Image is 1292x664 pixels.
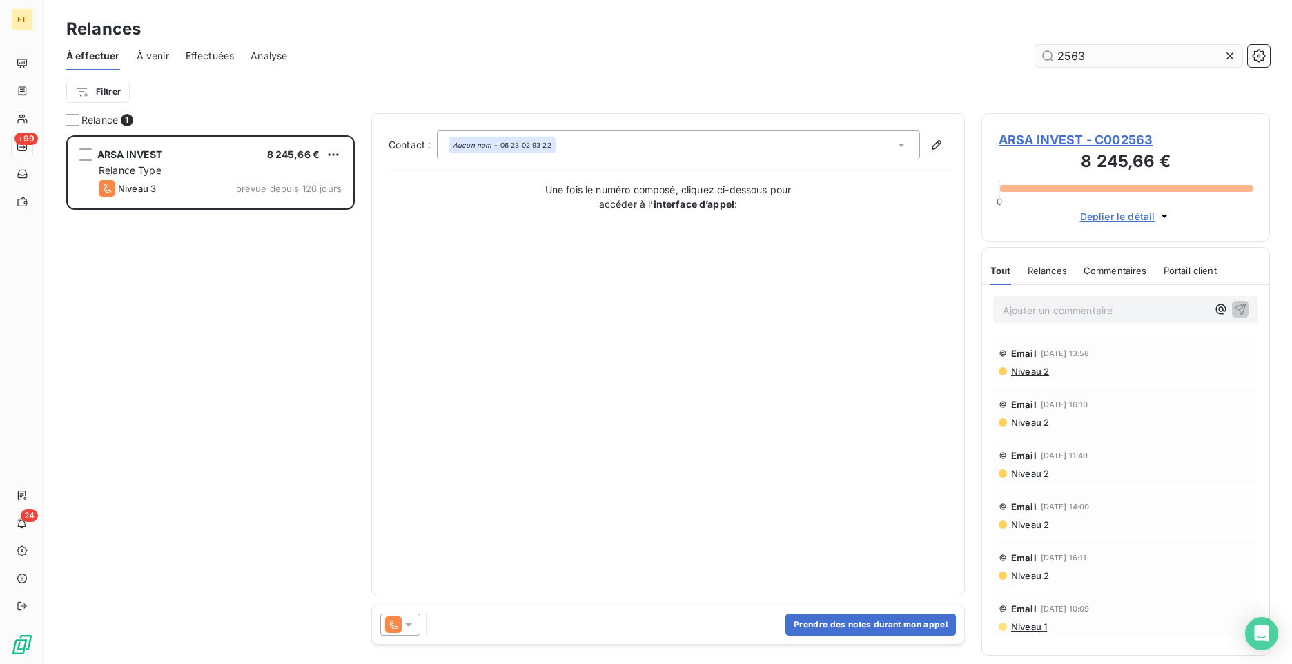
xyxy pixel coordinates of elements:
label: Contact : [389,138,437,152]
span: Tout [990,265,1011,276]
span: 1 [121,114,133,126]
span: Email [1011,501,1037,512]
span: [DATE] 16:11 [1041,554,1087,562]
span: Niveau 2 [1010,417,1049,428]
span: [DATE] 10:09 [1041,605,1090,613]
em: Aucun nom [453,140,491,150]
input: Rechercher [1035,45,1242,67]
span: [DATE] 11:49 [1041,451,1088,460]
div: FT [11,8,33,30]
span: 24 [21,509,38,522]
span: [DATE] 14:00 [1041,502,1090,511]
span: 8 245,66 € [267,148,320,160]
span: ARSA INVEST [97,148,163,160]
span: Email [1011,348,1037,359]
span: À venir [137,49,169,63]
span: Déplier le détail [1080,209,1155,224]
span: [DATE] 16:10 [1041,400,1088,409]
span: Email [1011,603,1037,614]
span: À effectuer [66,49,120,63]
span: 0 [997,196,1002,207]
span: Email [1011,450,1037,461]
span: Portail client [1164,265,1217,276]
button: Prendre des notes durant mon appel [785,614,956,636]
p: Une fois le numéro composé, cliquez ci-dessous pour accéder à l’ : [530,182,806,211]
span: Niveau 2 [1010,468,1049,479]
span: Effectuées [186,49,235,63]
div: grid [66,135,355,664]
img: Logo LeanPay [11,634,33,656]
span: ARSA INVEST - C002563 [999,130,1253,149]
div: - 06 23 02 93 22 [453,140,551,150]
button: Déplier le détail [1076,208,1176,224]
span: Analyse [251,49,287,63]
span: Niveau 2 [1010,570,1049,581]
span: Niveau 2 [1010,519,1049,530]
span: [DATE] 13:58 [1041,349,1090,358]
strong: interface d’appel [654,198,735,210]
h3: 8 245,66 € [999,149,1253,177]
span: Commentaires [1084,265,1147,276]
span: prévue depuis 126 jours [236,183,342,194]
div: Open Intercom Messenger [1245,617,1278,650]
span: Email [1011,399,1037,410]
span: Email [1011,552,1037,563]
span: Relance Type [99,164,161,176]
button: Filtrer [66,81,130,103]
span: Relances [1028,265,1067,276]
span: Niveau 2 [1010,366,1049,377]
span: Relance [81,113,118,127]
h3: Relances [66,17,141,41]
span: +99 [14,133,38,145]
span: Niveau 3 [118,183,156,194]
span: Niveau 1 [1010,621,1047,632]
